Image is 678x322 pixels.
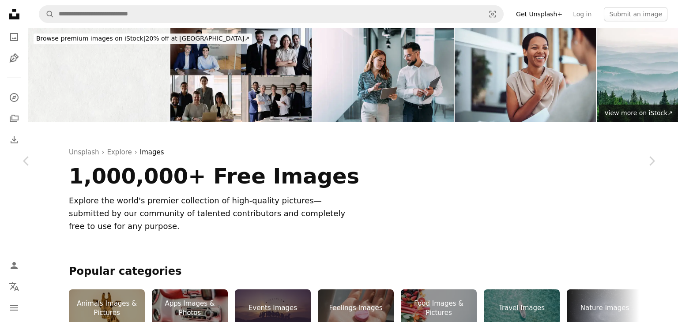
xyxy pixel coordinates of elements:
[313,28,454,122] img: Making decision on the move
[107,147,132,157] a: Explore
[69,147,99,157] a: Unsplash
[5,89,23,106] a: Explore
[599,105,678,122] a: View more on iStock↗
[69,165,444,187] h1: 1,000,000+ Free Images
[625,119,678,203] a: Next
[69,265,637,279] h2: Popular categories
[5,299,23,317] button: Menu
[568,7,597,21] a: Log in
[39,6,54,22] button: Search Unsplash
[5,28,23,46] a: Photos
[5,257,23,274] a: Log in / Sign up
[5,110,23,127] a: Collections
[36,35,145,42] span: Browse premium images on iStock |
[69,147,637,157] div: › ›
[5,49,23,67] a: Illustrations
[604,7,667,21] button: Submit an image
[140,147,164,157] a: Images
[170,28,312,122] img: Collage of multinational business team posing at workplace
[604,109,673,116] span: View more on iStock ↗
[28,28,169,122] img: White recycled craft paper texture as background
[511,7,568,21] a: Get Unsplash+
[455,28,596,122] img: Woman Smiling and Expressing Gratitude During a Conversation
[482,6,503,22] button: Visual search
[36,35,249,42] span: 20% off at [GEOGRAPHIC_DATA] ↗
[69,195,348,232] div: Explore the world's premier collection of high-quality pictures—submitted by our community of tal...
[28,28,257,49] a: Browse premium images on iStock|20% off at [GEOGRAPHIC_DATA]↗
[39,5,504,23] form: Find visuals sitewide
[5,278,23,296] button: Language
